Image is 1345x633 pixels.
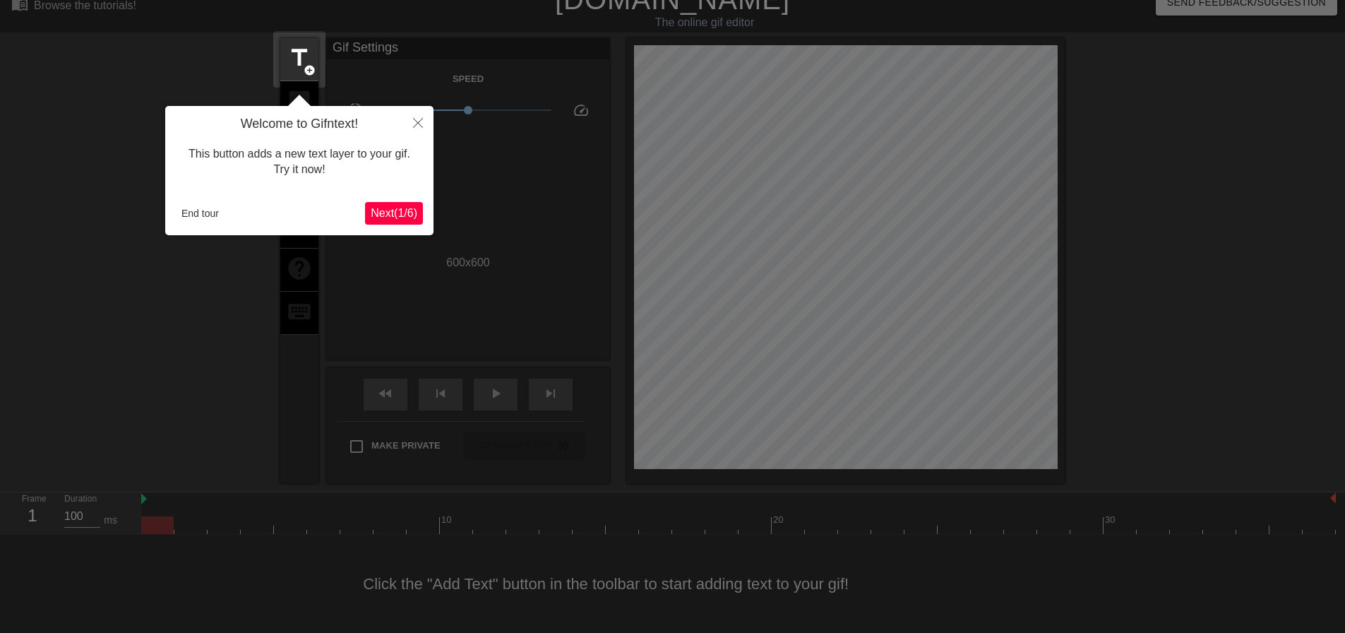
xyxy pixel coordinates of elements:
[365,202,423,225] button: Next
[176,132,423,192] div: This button adds a new text layer to your gif. Try it now!
[402,106,434,138] button: Close
[371,207,417,219] span: Next ( 1 / 6 )
[176,203,225,224] button: End tour
[176,117,423,132] h4: Welcome to Gifntext!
